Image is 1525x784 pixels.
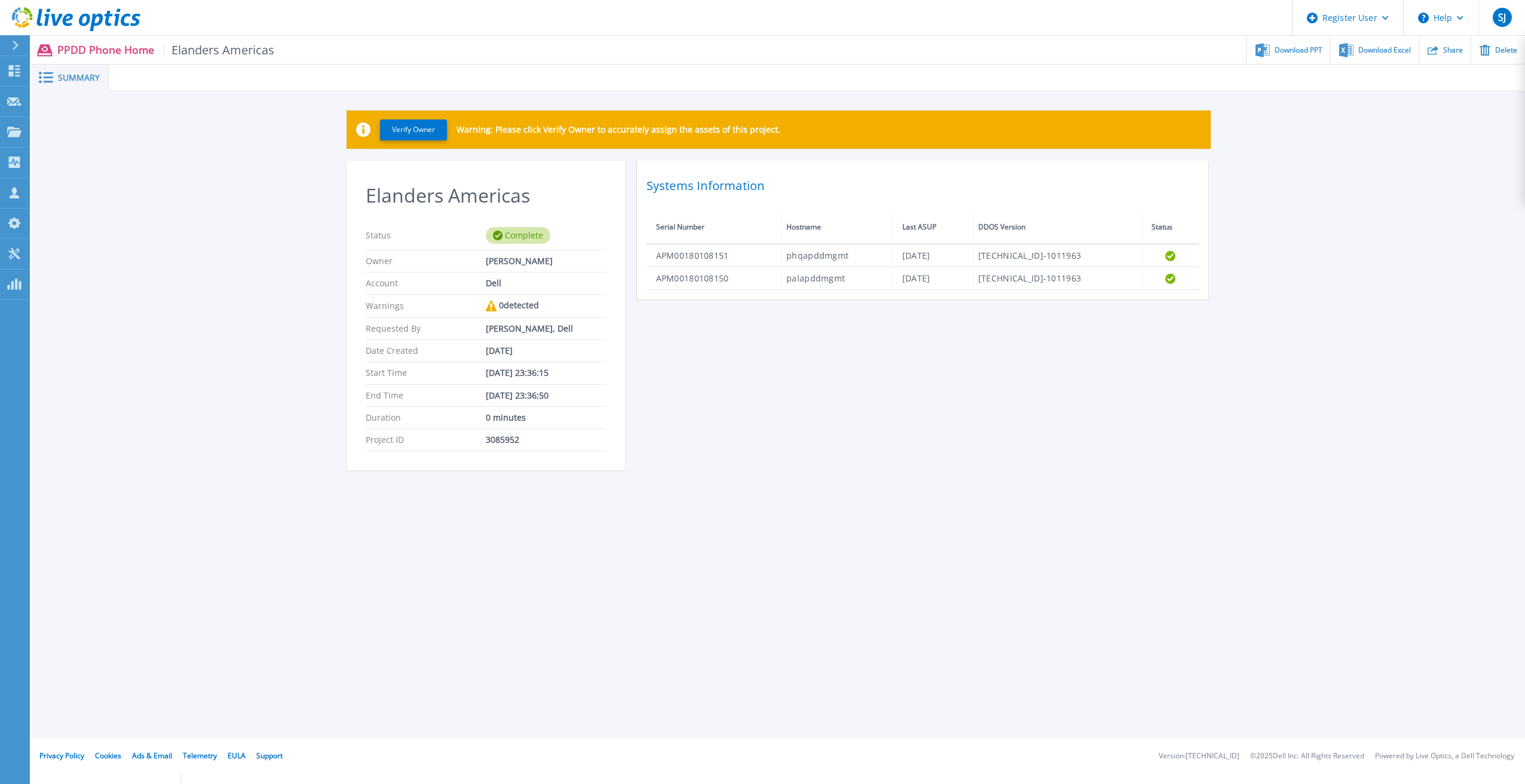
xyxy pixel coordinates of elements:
p: Duration [366,413,486,422]
th: Status [1141,211,1198,244]
td: APM00180108150 [647,267,777,290]
p: Status [366,227,486,244]
p: PPDD Phone Home [57,43,275,57]
p: Start Time [366,368,486,378]
h2: Systems Information [647,175,1199,197]
div: [DATE] 23:36:50 [486,391,606,400]
td: phqapddmgmt [777,244,893,267]
div: Complete [486,227,550,244]
a: EULA [228,751,246,761]
td: [DATE] [892,267,968,290]
div: 0 detected [486,301,606,311]
div: [PERSON_NAME] [486,256,606,266]
li: © 2025 Dell Inc. All Rights Reserved [1250,752,1364,760]
td: palapddmgmt [777,267,893,290]
p: Project ID [366,435,486,445]
button: Verify Owner [380,120,447,140]
td: [TECHNICAL_ID]-1011963 [968,267,1141,290]
td: APM00180108151 [647,244,777,267]
li: Version: [TECHNICAL_ID] [1159,752,1239,760]
td: [DATE] [892,244,968,267]
span: Share [1443,47,1463,54]
a: Support [256,751,283,761]
td: [TECHNICAL_ID]-1011963 [968,244,1141,267]
h2: Elanders Americas [366,185,606,207]
p: Owner [366,256,486,266]
p: Date Created [366,346,486,356]
span: Summary [58,73,100,82]
p: Account [366,278,486,288]
p: Warning: Please click Verify Owner to accurately assign the assets of this project. [457,125,780,134]
th: Hostname [777,211,893,244]
div: [DATE] 23:36:15 [486,368,606,378]
a: Cookies [95,751,121,761]
div: [DATE] [486,346,606,356]
div: 0 minutes [486,413,606,422]
div: 3085952 [486,435,606,445]
th: DDOS Version [968,211,1141,244]
div: [PERSON_NAME], Dell [486,324,606,333]
p: End Time [366,391,486,400]
th: Serial Number [647,211,777,244]
a: Privacy Policy [39,751,84,761]
span: Delete [1495,47,1517,54]
p: Requested By [366,324,486,333]
span: Download PPT [1275,47,1322,54]
span: Download Excel [1358,47,1411,54]
p: Warnings [366,301,486,311]
span: Elanders Americas [164,43,275,57]
a: Telemetry [183,751,217,761]
a: Ads & Email [132,751,172,761]
th: Last ASUP [892,211,968,244]
span: SJ [1498,13,1506,22]
div: Dell [486,278,606,288]
li: Powered by Live Optics, a Dell Technology [1375,752,1514,760]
